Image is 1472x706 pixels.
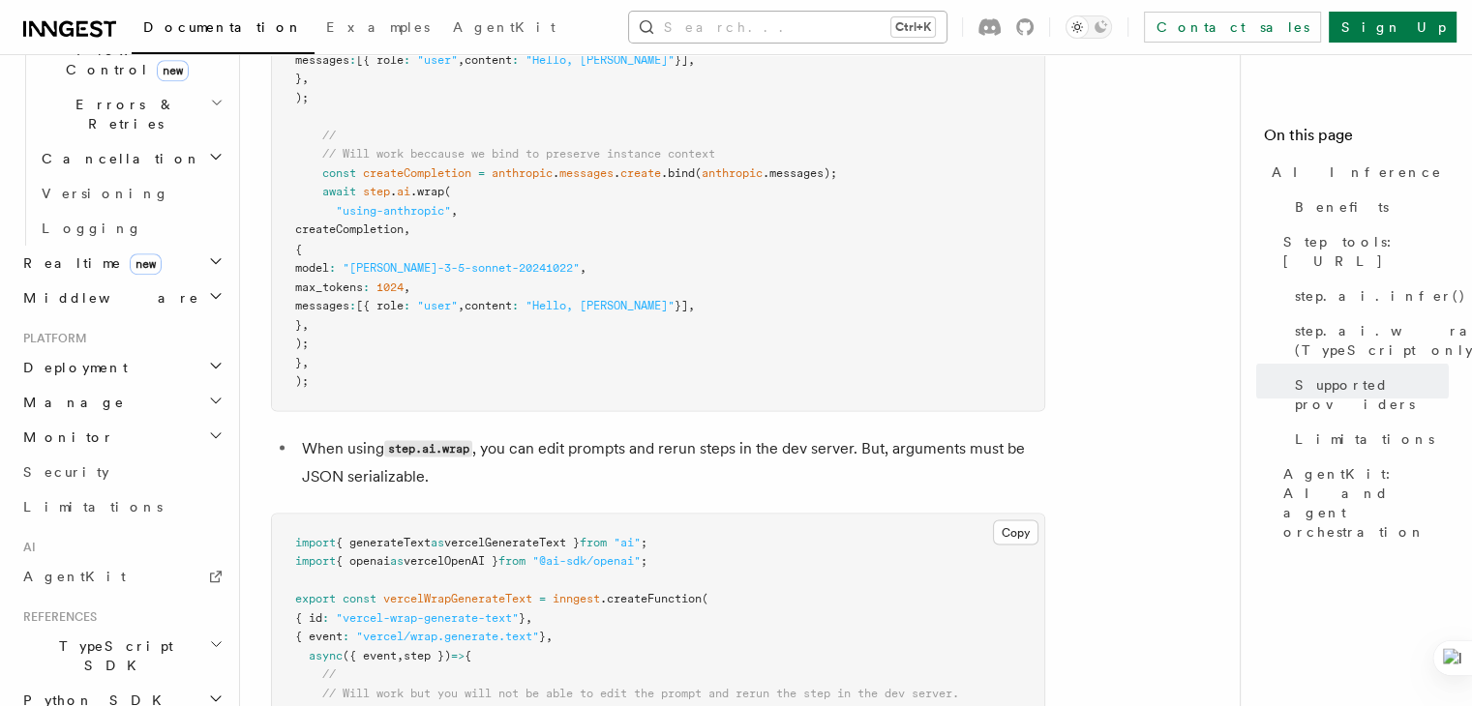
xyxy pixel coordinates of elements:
span: : [349,298,356,311]
span: ; [641,535,647,548]
span: }] [675,298,688,311]
span: Realtime [15,253,162,273]
span: }] [675,53,688,67]
span: vercelWrapGenerateText [383,591,532,604]
a: Security [15,455,227,489]
a: Limitations [15,489,227,524]
span: .messages); [763,166,837,180]
span: from [580,535,607,548]
button: Middleware [15,280,227,315]
span: async [309,648,343,662]
span: messages [295,53,349,67]
span: export [295,591,336,604]
span: vercelOpenAI } [404,553,498,567]
span: , [688,298,695,311]
kbd: Ctrl+K [891,17,935,37]
a: AgentKit: AI and agent orchestration [1276,456,1449,549]
span: Benefits [1295,197,1389,217]
span: } [519,610,526,624]
span: } [295,355,302,368]
span: const [343,591,376,604]
a: Supported providers [1287,368,1449,422]
span: Manage [15,393,125,412]
span: { [465,648,471,662]
span: , [458,298,465,311]
span: new [157,60,189,81]
span: messages [295,298,349,311]
span: "Hello, [PERSON_NAME]" [526,298,675,311]
span: import [295,553,336,567]
span: anthropic [492,166,553,180]
a: Examples [315,6,441,52]
span: Errors & Retries [34,95,210,133]
a: step.ai.infer() [1287,279,1449,313]
span: . [614,166,620,180]
button: Realtimenew [15,246,227,280]
a: Documentation [132,6,315,54]
a: Benefits [1287,190,1449,224]
span: = [478,166,485,180]
code: step.ai.wrap [384,440,472,456]
span: , [397,648,404,662]
span: .wrap [410,185,444,198]
span: AgentKit [453,19,556,35]
span: ai [397,185,410,198]
span: as [431,535,444,548]
span: , [302,72,309,85]
span: "ai" [614,535,641,548]
span: createCompletion [363,166,471,180]
span: Middleware [15,288,199,308]
span: "vercel/wrap.generate.text" [356,629,539,642]
span: // [322,129,336,142]
span: , [404,222,410,236]
span: Examples [326,19,430,35]
span: "using-anthropic" [336,204,451,218]
span: . [390,185,397,198]
span: Deployment [15,358,128,377]
span: : [363,279,370,293]
span: , [302,317,309,331]
span: Step tools: [URL] [1283,232,1449,271]
span: "[PERSON_NAME]-3-5-sonnet-20241022" [343,260,580,274]
span: : [404,53,410,67]
span: Logging [42,221,142,236]
span: { [295,242,302,255]
a: AgentKit [15,559,227,594]
span: AI [15,540,36,555]
span: "user" [417,53,458,67]
a: step.ai.wrap() (TypeScript only) [1287,313,1449,368]
span: import [295,535,336,548]
span: => [451,648,465,662]
span: : [322,610,329,624]
span: from [498,553,526,567]
span: , [688,53,695,67]
span: [{ role [356,53,404,67]
span: "user" [417,298,458,311]
span: ); [295,336,309,349]
span: { generateText [336,535,431,548]
a: Logging [34,211,227,246]
span: "@ai-sdk/openai" [532,553,641,567]
button: Copy [993,519,1038,544]
span: content [465,53,512,67]
span: [{ role [356,298,404,311]
button: Monitor [15,420,227,455]
h4: On this page [1264,124,1449,155]
a: AI Inference [1264,155,1449,190]
span: AI Inference [1272,162,1442,182]
span: ( [702,591,708,604]
span: ; [641,553,647,567]
span: Security [23,464,109,480]
span: , [302,355,309,368]
span: ( [695,166,702,180]
a: AgentKit [441,6,567,52]
span: . [553,166,559,180]
button: Toggle dark mode [1066,15,1112,39]
button: Flow Controlnew [34,33,227,87]
span: create [620,166,661,180]
button: TypeScript SDK [15,629,227,683]
span: ); [295,91,309,104]
span: : [329,260,336,274]
span: step.ai.infer() [1295,286,1466,306]
span: , [580,260,586,274]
